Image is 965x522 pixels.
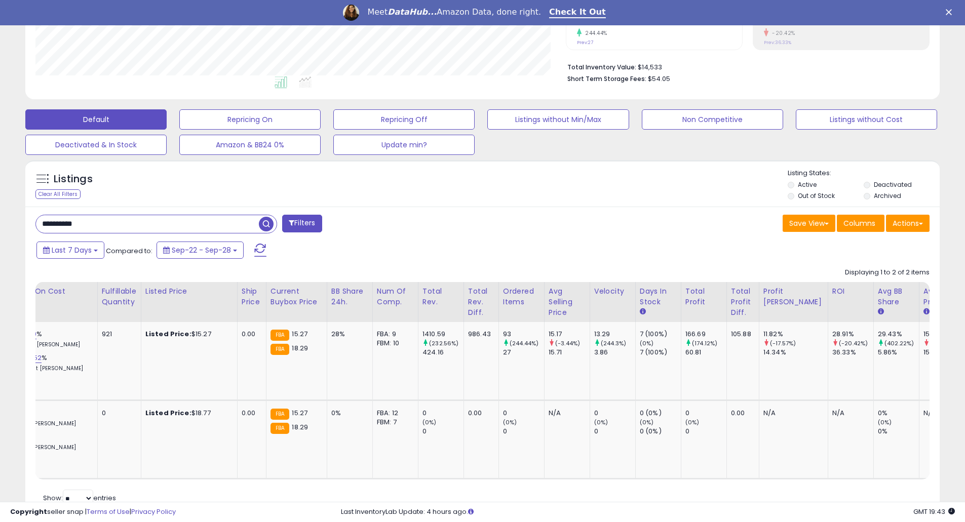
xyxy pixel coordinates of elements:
[367,7,541,17] div: Meet Amazon Data, done right.
[422,427,464,436] div: 0
[549,286,586,318] div: Avg Selling Price
[640,409,681,418] div: 0 (0%)
[884,339,914,347] small: (402.22%)
[468,286,494,318] div: Total Rev. Diff.
[923,348,964,357] div: 15.7
[468,330,491,339] div: 986.43
[331,286,368,307] div: BB Share 24h.
[878,348,919,357] div: 5.86%
[946,9,956,15] div: Close
[6,330,90,348] div: %
[271,286,323,307] div: Current Buybox Price
[798,191,835,200] label: Out of Stock
[422,286,459,307] div: Total Rev.
[832,286,869,297] div: ROI
[582,29,607,37] small: 244.44%
[102,409,133,418] div: 0
[6,365,90,372] p: 29.37% Profit [PERSON_NAME]
[292,343,308,353] span: 18.29
[878,427,919,436] div: 0%
[845,268,930,277] div: Displaying 1 to 2 of 2 items
[923,307,930,316] small: Avg Win Price.
[731,409,751,418] div: 0.00
[640,307,646,316] small: Days In Stock.
[832,409,866,418] div: N/A
[102,286,137,307] div: Fulfillable Quantity
[549,7,606,18] a: Check It Out
[242,409,258,418] div: 0.00
[388,7,437,17] i: DataHub...
[145,409,229,418] div: $18.77
[648,74,670,84] span: $54.05
[377,330,410,339] div: FBA: 9
[292,408,307,418] span: 15.27
[43,493,116,503] span: Show: entries
[878,286,915,307] div: Avg BB Share
[763,286,824,307] div: Profit [PERSON_NAME]
[422,330,464,339] div: 1410.59
[763,330,828,339] div: 11.82%
[487,109,629,130] button: Listings without Min/Max
[839,339,868,347] small: (-20.42%)
[685,330,726,339] div: 166.69
[549,330,590,339] div: 15.17
[567,74,646,83] b: Short Term Storage Fees:
[343,5,359,21] img: Profile image for Georgie
[331,409,365,418] div: 0%
[422,409,464,418] div: 0
[763,409,820,418] div: N/A
[468,409,491,418] div: 0.00
[923,330,964,339] div: 15.24
[282,215,322,232] button: Filters
[157,242,244,259] button: Sep-22 - Sep-28
[886,215,930,232] button: Actions
[179,135,321,155] button: Amazon & BB24 0%
[594,330,635,339] div: 13.29
[594,286,631,297] div: Velocity
[923,286,960,307] div: Avg Win Price
[685,427,726,436] div: 0
[770,339,796,347] small: (-17.57%)
[878,330,919,339] div: 29.43%
[549,348,590,357] div: 15.71
[25,135,167,155] button: Deactivated & In Stock
[331,330,365,339] div: 28%
[874,180,912,189] label: Deactivated
[106,246,152,256] span: Compared to:
[1,282,97,322] th: The percentage added to the cost of goods (COGS) that forms the calculator for Min & Max prices.
[292,329,307,339] span: 15.27
[503,348,544,357] div: 27
[145,330,229,339] div: $15.27
[731,330,751,339] div: 105.88
[642,109,783,130] button: Non Competitive
[179,109,321,130] button: Repricing On
[731,286,755,318] div: Total Profit Diff.
[503,418,517,426] small: (0%)
[36,242,104,259] button: Last 7 Days
[503,286,540,307] div: Ordered Items
[763,348,828,357] div: 14.34%
[878,418,892,426] small: (0%)
[377,418,410,427] div: FBM: 7
[832,330,873,339] div: 28.91%
[796,109,937,130] button: Listings without Cost
[503,427,544,436] div: 0
[271,423,289,434] small: FBA
[422,418,437,426] small: (0%)
[913,507,955,516] span: 2025-10-6 19:43 GMT
[377,286,414,307] div: Num of Comp.
[102,330,133,339] div: 921
[685,418,700,426] small: (0%)
[764,39,791,46] small: Prev: 36.33%
[788,169,940,178] p: Listing States:
[549,409,582,418] div: N/A
[832,348,873,357] div: 36.33%
[685,348,726,357] div: 60.81
[692,339,717,347] small: (174.12%)
[594,427,635,436] div: 0
[594,409,635,418] div: 0
[594,348,635,357] div: 3.86
[52,245,92,255] span: Last 7 Days
[577,39,593,46] small: Prev: 27
[640,348,681,357] div: 7 (100%)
